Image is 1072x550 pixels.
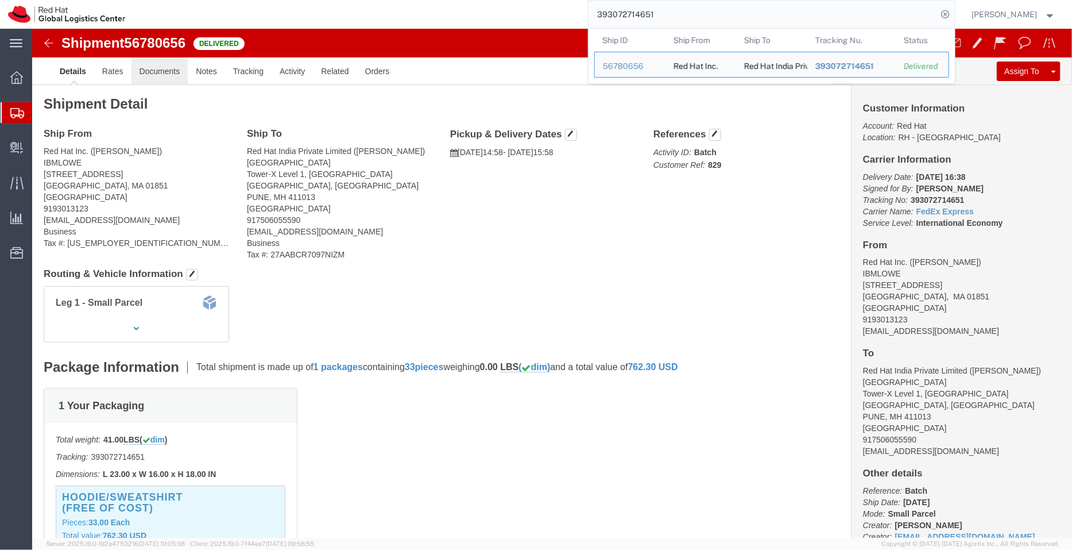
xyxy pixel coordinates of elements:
[904,60,941,72] div: Delivered
[138,540,185,547] span: [DATE] 10:05:38
[665,29,736,52] th: Ship From
[972,8,1038,21] span: Pallav Sen Gupta
[266,540,314,547] span: [DATE] 09:58:55
[881,539,1058,549] span: Copyright © [DATE]-[DATE] Agistix Inc., All Rights Reserved
[896,29,949,52] th: Status
[46,540,185,547] span: Server: 2025.19.0-192a4753216
[815,61,873,71] span: 393072714651
[589,1,938,28] input: Search for shipment number, reference number
[8,6,125,23] img: logo
[32,29,1072,538] iframe: FS Legacy Container
[603,60,657,72] div: 56780656
[673,52,718,77] div: Red Hat Inc.
[744,52,799,77] div: Red Hat India Private Limited
[807,29,896,52] th: Tracking Nu.
[736,29,807,52] th: Ship To
[594,29,665,52] th: Ship ID
[972,7,1056,21] button: [PERSON_NAME]
[190,540,314,547] span: Client: 2025.19.0-7f44ea7
[594,29,955,83] table: Search Results
[815,60,888,72] div: 393072714651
